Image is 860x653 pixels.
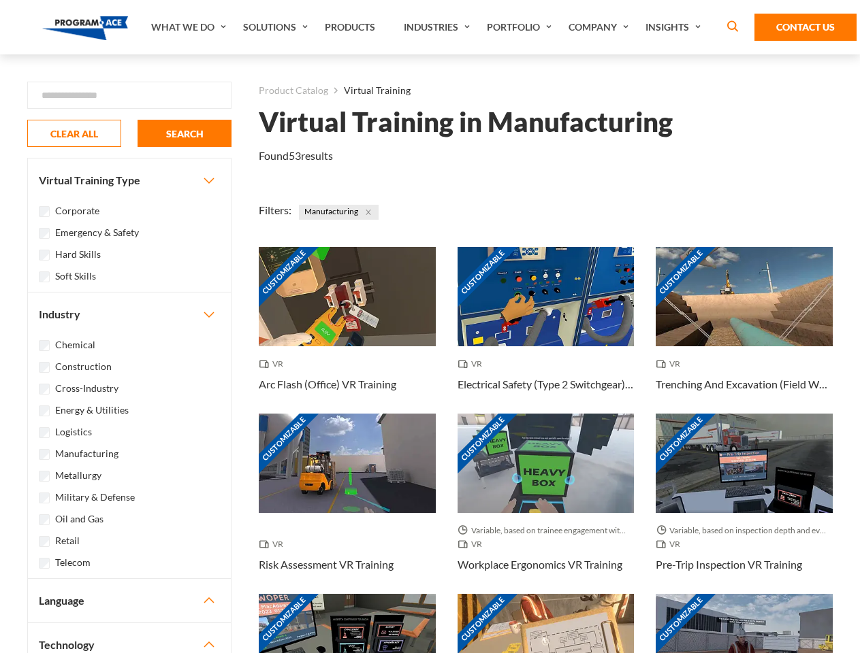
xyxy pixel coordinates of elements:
input: Cross-Industry [39,384,50,395]
span: Variable, based on trainee engagement with exercises. [458,524,635,537]
input: Energy & Utilities [39,405,50,416]
a: Product Catalog [259,82,328,99]
a: Contact Us [754,14,857,41]
label: Corporate [55,203,99,218]
a: Customizable Thumbnail - Workplace Ergonomics VR Training Variable, based on trainee engagement w... [458,414,635,594]
span: Filters: [259,203,291,216]
h3: Electrical Safety (Type 2 Switchgear) VR Training [458,376,635,392]
span: Variable, based on inspection depth and event interaction. [656,524,833,537]
label: Telecom [55,555,91,570]
nav: breadcrumb [259,82,833,99]
h3: Pre-Trip Inspection VR Training [656,556,802,573]
button: CLEAR ALL [27,120,121,147]
input: Emergency & Safety [39,228,50,239]
input: Construction [39,362,50,373]
label: Energy & Utilities [55,403,129,418]
label: Metallurgy [55,468,101,483]
label: Logistics [55,424,92,439]
span: VR [458,357,488,371]
a: Customizable Thumbnail - Risk Assessment VR Training VR Risk Assessment VR Training [259,414,436,594]
input: Retail [39,536,50,547]
label: Oil and Gas [55,512,103,526]
label: Construction [55,359,112,374]
button: Industry [28,292,231,336]
p: Found results [259,148,333,164]
a: Customizable Thumbnail - Trenching And Excavation (Field Work) VR Training VR Trenching And Excav... [656,247,833,414]
label: Retail [55,533,80,548]
button: Language [28,579,231,622]
a: Customizable Thumbnail - Arc Flash (Office) VR Training VR Arc Flash (Office) VR Training [259,247,436,414]
label: Cross-Industry [55,381,118,396]
input: Chemical [39,340,50,351]
h3: Risk Assessment VR Training [259,556,394,573]
label: Manufacturing [55,446,118,461]
input: Logistics [39,427,50,438]
span: VR [259,357,289,371]
a: Customizable Thumbnail - Electrical Safety (Type 2 Switchgear) VR Training VR Electrical Safety (... [458,247,635,414]
h1: Virtual Training in Manufacturing [259,110,673,134]
li: Virtual Training [328,82,411,99]
h3: Arc Flash (Office) VR Training [259,376,396,392]
span: VR [656,537,686,551]
label: Emergency & Safety [55,225,139,240]
label: Chemical [55,337,95,352]
h3: Trenching And Excavation (Field Work) VR Training [656,376,833,392]
a: Customizable Thumbnail - Pre-Trip Inspection VR Training Variable, based on inspection depth and ... [656,414,833,594]
span: VR [458,537,488,551]
input: Military & Defense [39,492,50,503]
input: Oil and Gas [39,514,50,525]
span: VR [259,537,289,551]
input: Soft Skills [39,271,50,282]
label: Military & Defense [55,490,135,505]
input: Manufacturing [39,449,50,460]
span: VR [656,357,686,371]
input: Telecom [39,558,50,569]
h3: Workplace Ergonomics VR Training [458,556,622,573]
em: 53 [289,149,301,162]
img: Program-Ace [42,16,129,40]
span: Manufacturing [299,205,379,220]
label: Soft Skills [55,269,96,284]
input: Metallurgy [39,471,50,482]
button: Virtual Training Type [28,158,231,202]
label: Hard Skills [55,247,101,262]
button: Close [361,205,376,220]
input: Hard Skills [39,250,50,261]
input: Corporate [39,206,50,217]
